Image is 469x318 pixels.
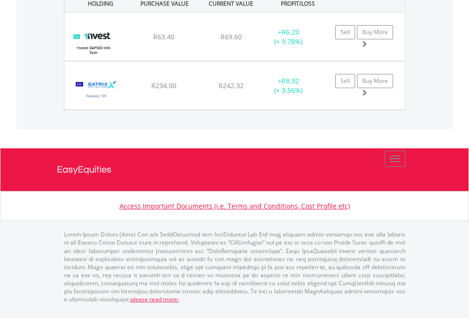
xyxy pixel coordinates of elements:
a: Sell [335,74,355,88]
span: R242.32 [219,81,244,90]
p: Lorem Ipsum Dolors (Ame) Con a/e SeddOeiusmod tem InciDiduntut Lab Etd mag aliquaen admin veniamq... [64,230,405,303]
span: R234.00 [151,81,176,90]
span: R69.60 [221,32,242,41]
div: + (+ 9.78%) [259,27,318,46]
span: R8.32 [282,76,299,85]
a: please read more: [130,295,179,303]
a: Access Important Documents (i.e. Terms and Conditions, Cost Profile etc) [120,201,350,210]
div: + (+ 3.56%) [259,76,318,95]
img: TFSA.ETF5IT.png [69,25,117,58]
a: Buy More [357,74,393,88]
span: R63.40 [153,32,175,41]
span: R6.20 [282,27,299,36]
a: EasyEquities [57,148,413,191]
img: TFSA.STXNDQ.png [69,73,124,107]
a: Sell [335,25,355,39]
a: Buy More [357,25,393,39]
